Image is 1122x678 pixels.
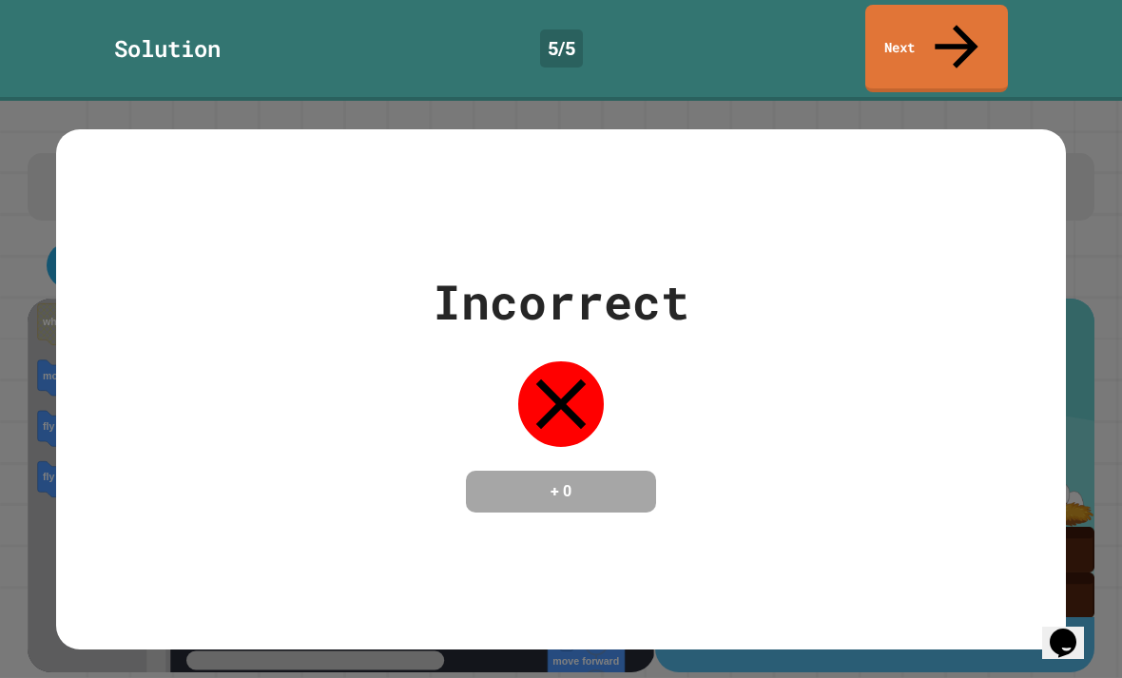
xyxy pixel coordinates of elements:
[540,29,583,68] div: 5 / 5
[114,31,221,66] div: Solution
[865,5,1008,92] a: Next
[1042,602,1103,659] iframe: chat widget
[433,266,689,338] div: Incorrect
[485,480,637,503] h4: + 0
